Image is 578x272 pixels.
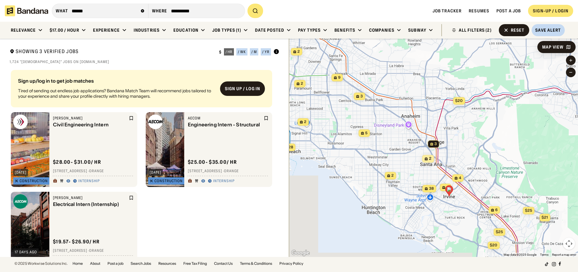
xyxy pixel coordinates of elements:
[173,27,198,33] div: Education
[78,179,100,184] div: Internship
[525,208,532,213] span: $25
[50,27,79,33] div: $17.00 / hour
[53,122,128,128] div: Civil Engineering Intern
[150,171,161,174] div: [DATE]
[53,201,128,207] div: Electrical Intern (Internship)
[563,238,575,250] button: Map camera controls
[459,176,461,181] span: 4
[433,8,461,14] a: Job Tracker
[298,27,321,33] div: Pay Types
[53,239,100,245] div: $ 19.57 - $26.90 / hr
[434,141,437,147] span: 3
[10,59,279,64] div: 1,724 "[DEMOGRAPHIC_DATA]" jobs on [DOMAIN_NAME]
[291,249,310,257] a: Open this area in Google Maps (opens a new window)
[15,171,26,174] div: [DATE]
[107,262,123,265] a: Post a job
[408,27,426,33] div: Subway
[291,249,310,257] img: Google
[240,262,272,265] a: Terms & Conditions
[262,50,269,54] div: / yr
[495,207,498,213] span: 6
[391,173,394,178] span: 2
[496,229,503,234] span: $25
[225,50,233,54] div: / hr
[255,27,284,33] div: Date Posted
[10,48,214,56] div: Showing 3 Verified Jobs
[158,262,176,265] a: Resources
[5,5,48,16] img: Bandana logotype
[53,169,134,174] div: [STREET_ADDRESS] · Orange
[212,27,241,33] div: Job Types (1)
[542,45,564,49] div: Map View
[131,262,151,265] a: Search Jobs
[53,195,128,200] div: [PERSON_NAME]
[183,262,207,265] a: Free Tax Filing
[18,78,215,88] div: Sign up/log in to get job matches
[365,131,368,136] span: 5
[334,27,355,33] div: Benefits
[11,27,36,33] div: Relevance
[154,179,183,183] div: Construction
[15,250,37,254] div: 17 days ago
[455,98,463,103] span: $20
[225,86,260,91] div: Sign up / Log in
[188,116,263,121] div: AECOM
[53,116,128,121] div: [PERSON_NAME]
[496,8,521,14] a: Post a job
[360,94,363,99] span: 3
[188,159,237,165] div: $ 25.00 - $35.00 / hr
[148,115,163,129] img: AECOM logo
[301,81,303,86] span: 2
[56,8,68,14] div: what
[18,88,215,99] div: Tired of sending out endless job applications? Bandana Match Team will recommend jobs tailored to...
[53,159,101,165] div: $ 28.00 - $31.00 / hr
[251,50,257,54] div: / m
[152,8,167,14] div: Where
[511,28,525,32] div: Reset
[73,262,83,265] a: Home
[20,179,48,183] div: Construction
[90,262,100,265] a: About
[213,179,235,184] div: Internship
[134,27,160,33] div: Industries
[504,253,536,256] span: Map data ©2025 Google
[238,50,246,54] div: / wk
[552,253,576,256] a: Report a map error
[369,27,394,33] div: Companies
[429,156,431,162] span: 2
[53,248,134,253] div: [STREET_ADDRESS] · Orange
[219,50,222,55] div: $
[13,115,28,129] img: Kimley-Horn logo
[188,122,263,128] div: Engineering Intern - Structural
[540,253,548,256] a: Terms (opens in new tab)
[279,262,303,265] a: Privacy Policy
[338,75,340,80] span: 9
[490,243,497,247] span: $20
[535,27,561,33] div: Save Alert
[542,215,548,220] span: $21
[286,145,293,149] span: $28
[214,262,233,265] a: Contact Us
[533,8,568,14] div: SIGN-UP / LOGIN
[459,28,492,32] div: ALL FILTERS (2)
[297,49,300,54] span: 2
[13,194,28,209] img: Ellerbe Becket logo
[14,262,68,265] div: © 2025 Workwise Solutions Inc.
[304,119,306,125] span: 2
[93,27,120,33] div: Experience
[469,8,489,14] a: Resumes
[10,68,279,257] div: grid
[429,186,434,191] span: 38
[188,169,269,174] div: [STREET_ADDRESS] · Orange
